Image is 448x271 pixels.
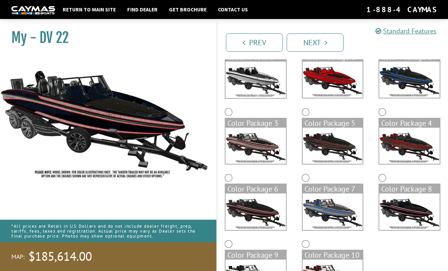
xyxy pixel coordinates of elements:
[303,119,363,128] div: Color Package 5
[303,184,363,193] div: Color Package 7
[303,250,363,260] div: Color Package 10
[11,6,55,14] img: white-logo-c9c8dbefe5ff5ceceb0f0178aa75bf4bb51f6bca0971e226c86eb53dfe498488.png
[303,193,363,230] img: color_package_368.png
[226,193,286,230] img: color_package_367.png
[366,5,437,14] div: 1-888-4CAYMAS
[11,29,197,46] h1: My - DV 22
[214,5,252,14] a: Contact Us
[303,128,363,164] img: color_package_365.png
[226,62,286,98] img: DV22-Base-Layer.png
[379,193,440,230] img: color_package_369.png
[303,62,363,98] img: color_package_362.png
[123,5,161,14] a: Find Dealer
[379,119,440,128] div: Color Package 4
[226,119,286,128] div: Color Package 3
[11,253,25,261] span: MAP:
[11,220,205,242] p: *All prices are Retail in US Dollars and do not include dealer freight, prep, tariffs, fees, taxe...
[28,249,92,265] span: $185,614.00
[375,27,437,35] a: Standard Features
[379,128,440,164] img: color_package_366.png
[287,33,344,52] a: Next
[226,33,283,52] a: Prev
[226,250,286,260] div: Color Package 9
[165,5,210,14] a: Get Brochure
[379,62,440,98] img: color_package_363.png
[59,5,120,14] a: Return to main site
[379,184,440,193] div: Color Package 8
[226,184,286,193] div: Color Package 6
[226,128,286,164] img: color_package_364.png
[224,32,448,52] ul: Pagination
